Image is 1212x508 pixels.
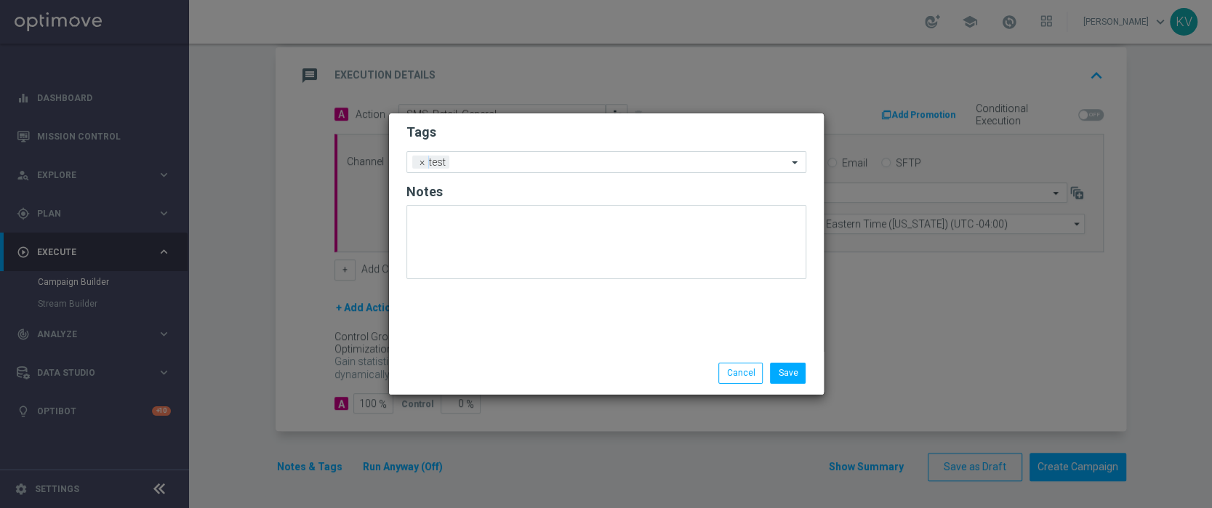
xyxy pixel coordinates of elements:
span: test [425,156,449,169]
button: Save [770,363,806,383]
span: × [416,156,429,169]
ng-select: test [406,151,806,173]
h2: Tags [406,124,806,141]
button: Cancel [718,363,763,383]
h2: Notes [406,183,806,201]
